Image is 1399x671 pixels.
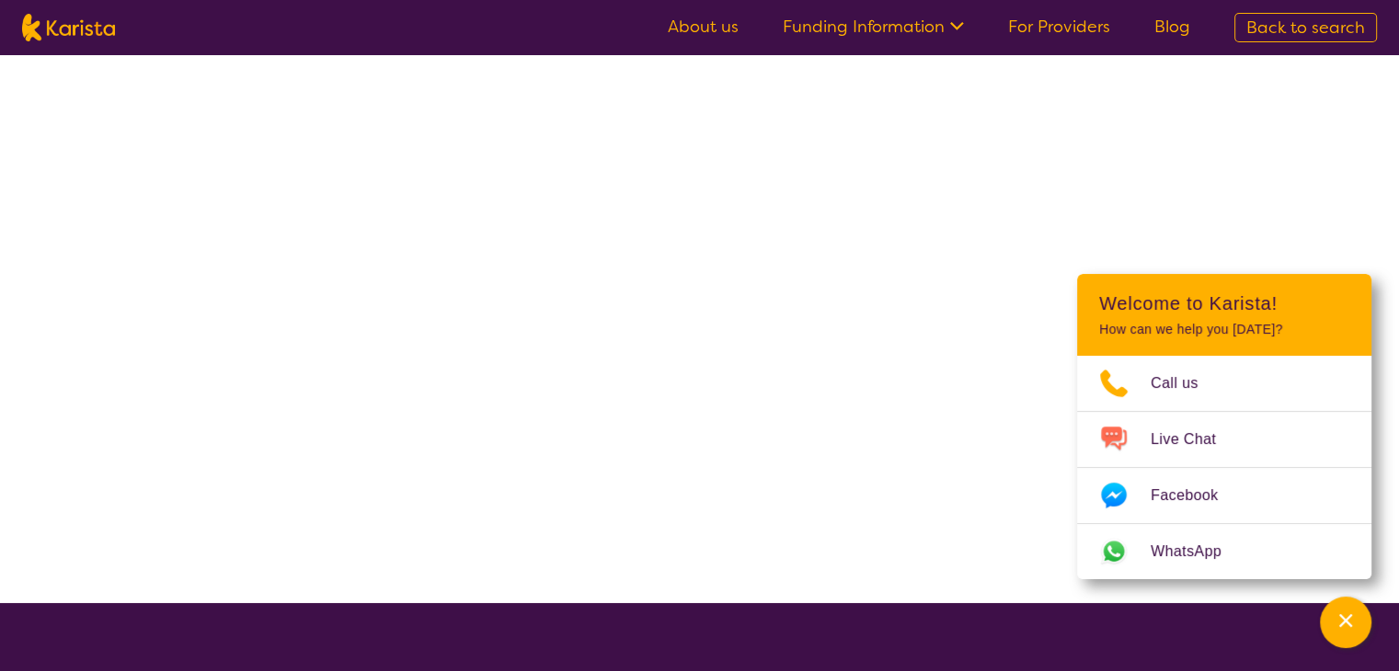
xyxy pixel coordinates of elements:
[1099,292,1349,314] h2: Welcome to Karista!
[1234,13,1377,42] a: Back to search
[1008,16,1110,38] a: For Providers
[1151,482,1240,509] span: Facebook
[1320,597,1371,648] button: Channel Menu
[1077,524,1371,579] a: Web link opens in a new tab.
[668,16,739,38] a: About us
[783,16,964,38] a: Funding Information
[1151,538,1244,565] span: WhatsApp
[22,14,115,41] img: Karista logo
[1154,16,1190,38] a: Blog
[1246,17,1365,39] span: Back to search
[1151,370,1221,397] span: Call us
[1151,426,1238,453] span: Live Chat
[1099,322,1349,337] p: How can we help you [DATE]?
[1077,274,1371,579] div: Channel Menu
[1077,356,1371,579] ul: Choose channel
